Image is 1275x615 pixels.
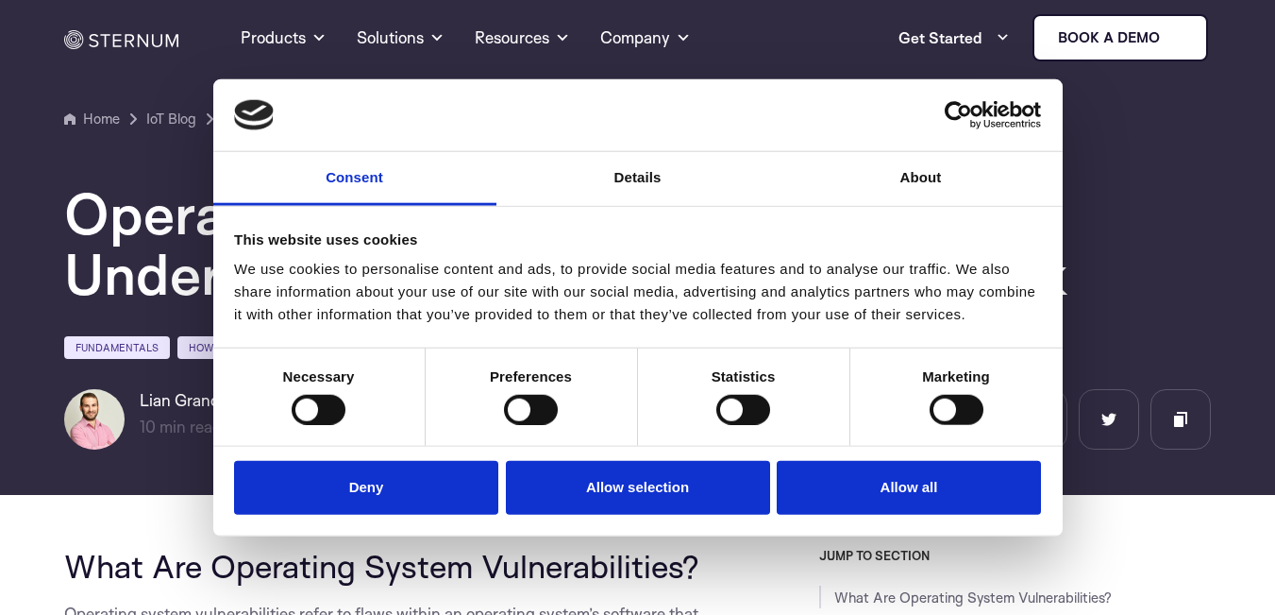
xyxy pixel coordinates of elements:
[922,368,990,384] strong: Marketing
[777,461,1041,515] button: Allow all
[140,417,230,436] span: min read |
[475,4,570,72] a: Resources
[819,548,1212,563] h3: JUMP TO SECTION
[146,108,196,130] a: IoT Blog
[496,152,780,206] a: Details
[234,100,274,130] img: logo
[234,461,498,515] button: Deny
[177,336,249,359] a: How Tos
[876,101,1041,129] a: Usercentrics Cookiebot - opens in a new window
[712,368,776,384] strong: Statistics
[490,368,572,384] strong: Preferences
[140,389,287,412] h6: Lian Granot
[780,152,1063,206] a: About
[283,368,355,384] strong: Necessary
[1167,30,1183,45] img: sternum iot
[64,546,699,586] span: What Are Operating System Vulnerabilities?
[234,229,1041,251] div: This website uses cookies
[234,258,1041,326] div: We use cookies to personalise content and ads, to provide social media features and to analyse ou...
[64,336,170,359] a: Fundamentals
[834,589,1112,606] a: What Are Operating System Vulnerabilities?
[357,4,445,72] a: Solutions
[1032,14,1208,61] a: Book a demo
[600,4,691,72] a: Company
[64,183,1197,304] h1: Operating System Vulnerabilities: Understanding and Mitigating the Risk
[898,19,1010,57] a: Get Started
[241,4,327,72] a: Products
[64,108,120,130] a: Home
[64,389,125,450] img: Lian Granot
[213,152,496,206] a: Consent
[140,417,156,436] span: 10
[506,461,770,515] button: Allow selection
